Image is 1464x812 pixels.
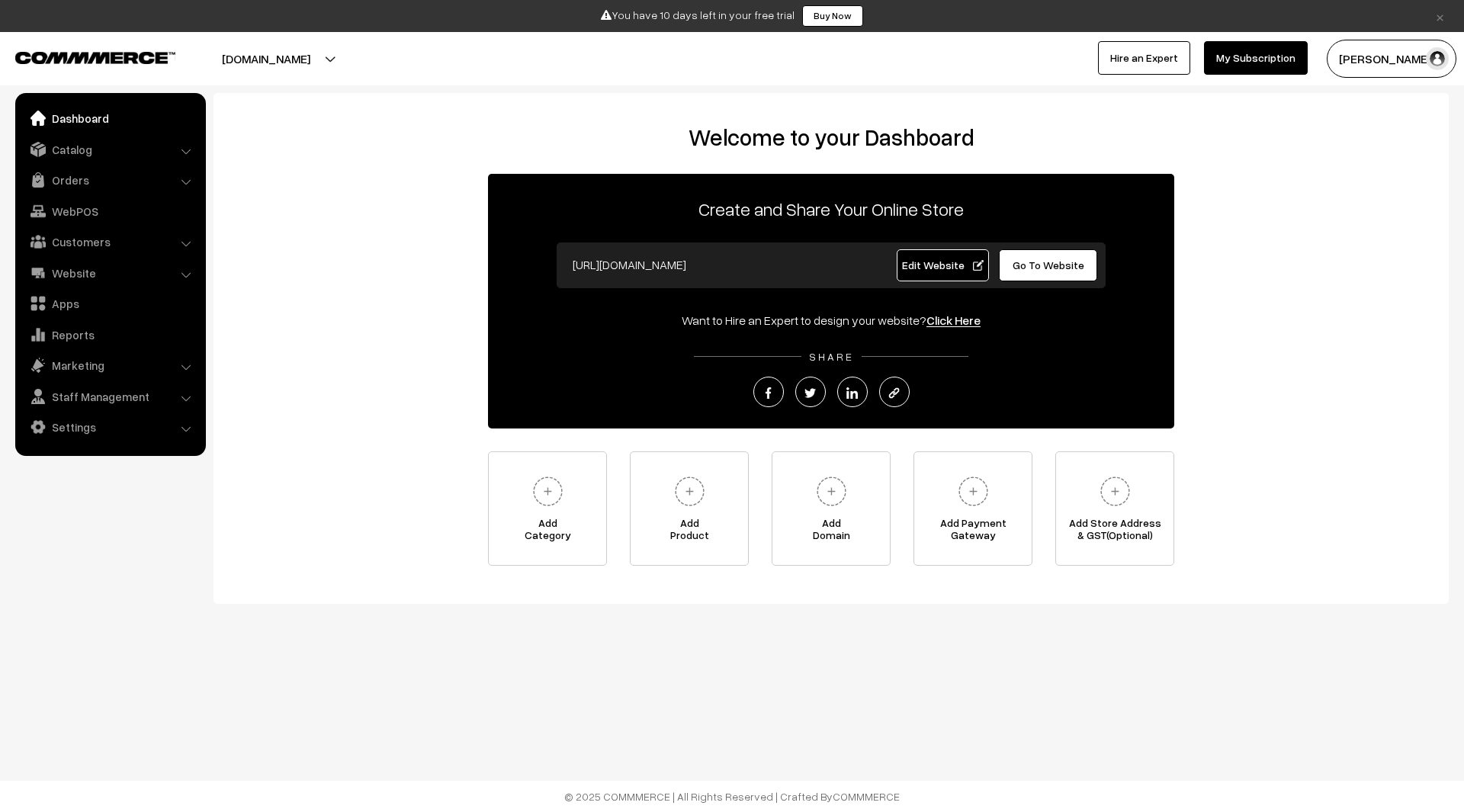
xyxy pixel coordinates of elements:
[19,166,201,194] a: Orders
[897,249,990,281] a: Edit Website
[19,228,201,255] a: Customers
[926,313,981,328] a: Click Here
[1056,517,1173,547] span: Add Store Address & GST(Optional)
[19,351,201,379] a: Marketing
[1013,258,1084,271] span: Go To Website
[811,470,852,512] img: plus.svg
[999,249,1097,281] a: Go To Website
[489,517,606,547] span: Add Category
[19,136,201,163] a: Catalog
[914,517,1032,547] span: Add Payment Gateway
[1204,41,1308,75] a: My Subscription
[631,517,748,547] span: Add Product
[527,470,569,512] img: plus.svg
[488,195,1174,223] p: Create and Share Your Online Store
[229,124,1433,151] h2: Welcome to your Dashboard
[15,47,149,66] a: COMMMERCE
[1430,7,1450,25] a: ×
[1327,40,1456,78] button: [PERSON_NAME]
[1426,47,1449,70] img: user
[488,311,1174,329] div: Want to Hire an Expert to design your website?
[19,104,201,132] a: Dashboard
[5,5,1459,27] div: You have 10 days left in your free trial
[772,451,891,566] a: AddDomain
[19,197,201,225] a: WebPOS
[902,258,984,271] span: Edit Website
[169,40,364,78] button: [DOMAIN_NAME]
[802,5,863,27] a: Buy Now
[669,470,711,512] img: plus.svg
[19,290,201,317] a: Apps
[913,451,1032,566] a: Add PaymentGateway
[15,52,175,63] img: COMMMERCE
[1055,451,1174,566] a: Add Store Address& GST(Optional)
[772,517,890,547] span: Add Domain
[801,350,862,363] span: SHARE
[19,383,201,410] a: Staff Management
[19,259,201,287] a: Website
[630,451,749,566] a: AddProduct
[488,451,607,566] a: AddCategory
[833,790,900,803] a: COMMMERCE
[1094,470,1136,512] img: plus.svg
[19,321,201,348] a: Reports
[952,470,994,512] img: plus.svg
[1098,41,1190,75] a: Hire an Expert
[19,413,201,441] a: Settings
